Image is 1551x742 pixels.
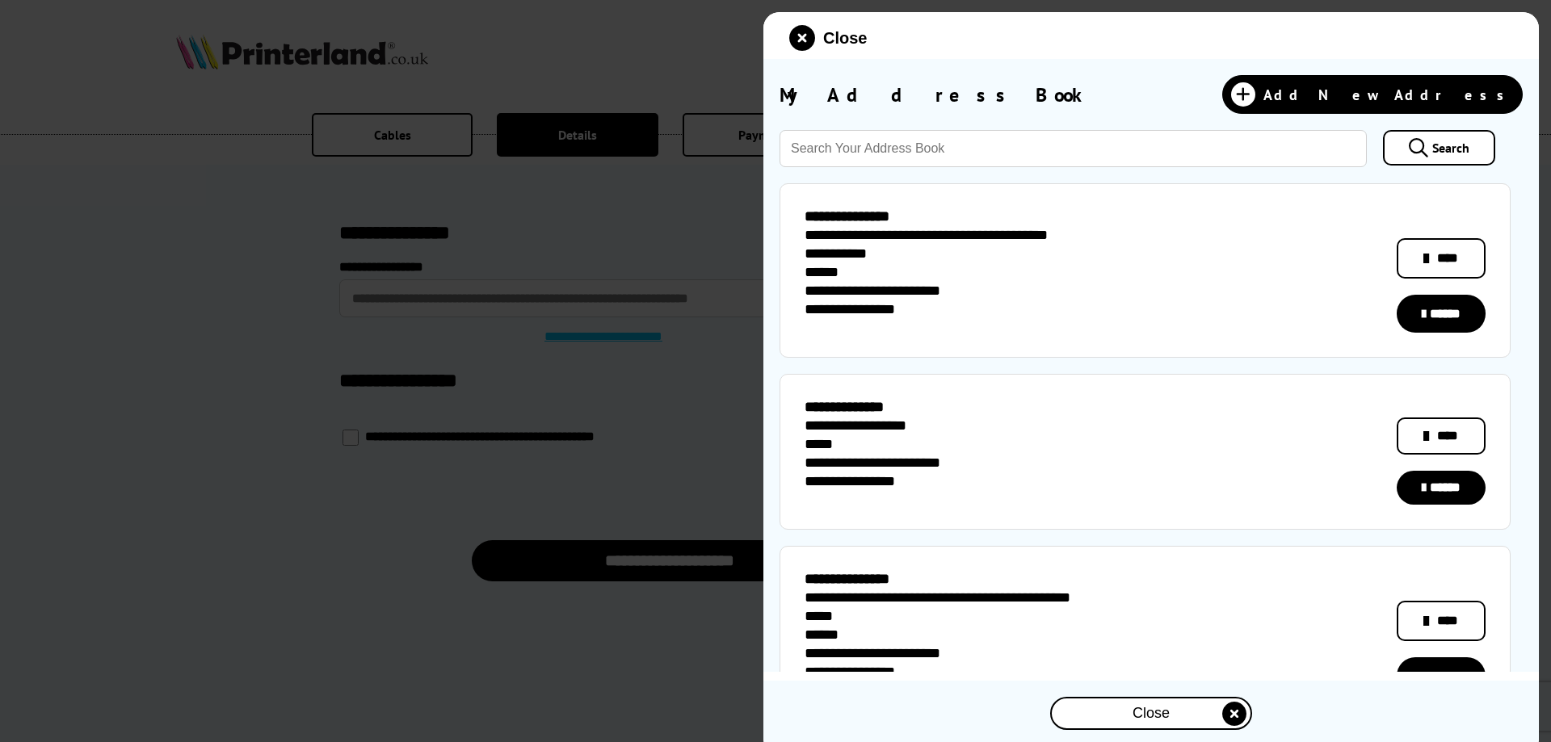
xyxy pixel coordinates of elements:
[1133,705,1170,722] span: Close
[780,130,1367,167] input: Search Your Address Book
[789,25,867,51] button: close modal
[1050,697,1252,730] button: close modal
[823,29,867,48] span: Close
[780,82,1093,107] span: My Address Book
[1383,130,1495,166] a: Search
[1432,140,1469,156] span: Search
[1263,86,1514,104] span: Add New Address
